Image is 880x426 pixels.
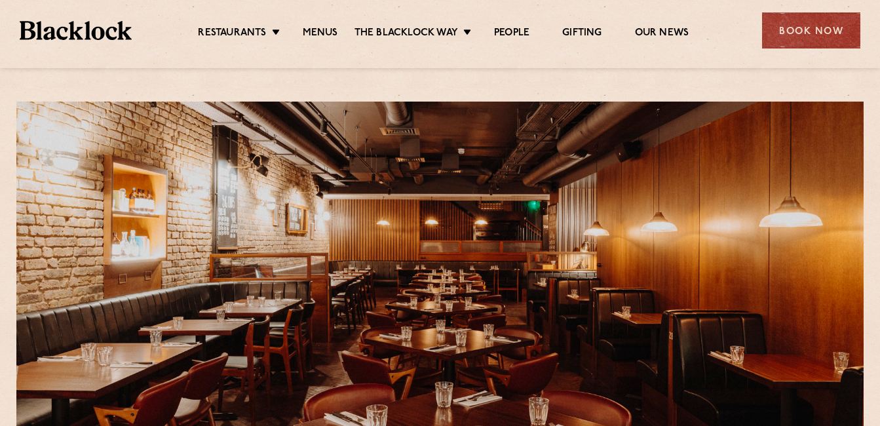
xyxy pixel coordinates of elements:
a: Menus [303,27,338,41]
a: The Blacklock Way [354,27,458,41]
a: Gifting [562,27,602,41]
a: Our News [635,27,689,41]
a: Restaurants [198,27,266,41]
a: People [494,27,529,41]
div: Book Now [762,12,860,48]
img: BL_Textured_Logo-footer-cropped.svg [20,21,132,40]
